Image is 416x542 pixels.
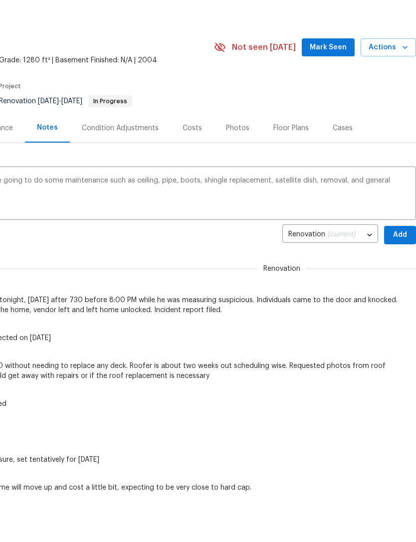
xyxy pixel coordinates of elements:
div: Renovation (current) [282,223,378,248]
button: Actions [361,39,416,57]
span: In Progress [89,99,131,105]
span: Mark Seen [310,42,347,54]
div: Condition Adjustments [82,124,159,134]
div: Cases [333,124,353,134]
span: Actions [369,42,408,54]
div: Floor Plans [273,124,309,134]
div: Costs [183,124,202,134]
span: [DATE] [61,98,82,105]
span: (current) [327,231,356,238]
button: Mark Seen [302,39,355,57]
span: [DATE] [38,98,59,105]
span: Add [392,229,408,242]
div: Notes [37,123,58,133]
span: - [38,98,82,105]
span: Renovation [257,264,306,274]
span: Not seen [DATE] [232,43,296,53]
div: Photos [226,124,249,134]
button: Add [384,226,416,245]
